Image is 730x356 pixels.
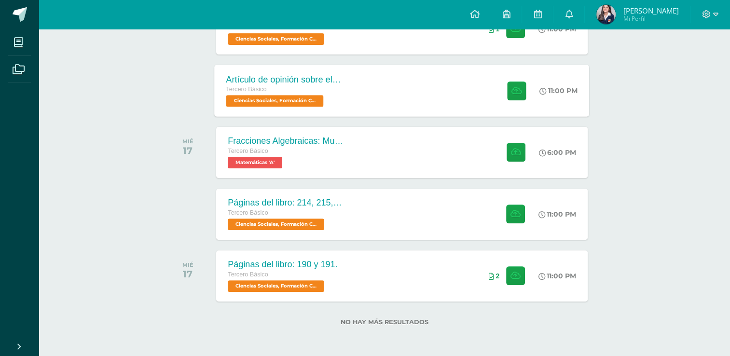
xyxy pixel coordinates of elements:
[228,157,282,168] span: Matemáticas 'A'
[228,136,344,146] div: Fracciones Algebraicas: Multiplicación y División
[623,6,678,15] span: [PERSON_NAME]
[496,272,499,280] span: 2
[182,268,193,280] div: 17
[228,33,324,45] span: Ciencias Sociales, Formación Ciudadana e Interculturalidad 'A'
[538,210,576,219] div: 11:00 PM
[496,25,499,33] span: 1
[228,198,344,208] div: Páginas del libro: 214, 215, 216 y 217.
[228,260,337,270] div: Páginas del libro: 190 y 191.
[226,86,267,93] span: Tercero Básico
[182,138,193,145] div: MIÉ
[226,95,324,107] span: Ciencias Sociales, Formación Ciudadana e Interculturalidad 'A'
[539,148,576,157] div: 6:00 PM
[228,148,268,154] span: Tercero Básico
[182,145,193,156] div: 17
[228,271,268,278] span: Tercero Básico
[166,318,603,326] label: No hay más resultados
[538,272,576,280] div: 11:00 PM
[488,272,499,280] div: Archivos entregados
[226,74,343,84] div: Artículo de opinión sobre el Conflicto Armado Interno
[623,14,678,23] span: Mi Perfil
[596,5,616,24] img: e81cb16aae2e9b165c251855349d79c7.png
[228,219,324,230] span: Ciencias Sociales, Formación Ciudadana e Interculturalidad 'A'
[540,86,578,95] div: 11:00 PM
[182,261,193,268] div: MIÉ
[228,280,324,292] span: Ciencias Sociales, Formación Ciudadana e Interculturalidad 'A'
[228,209,268,216] span: Tercero Básico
